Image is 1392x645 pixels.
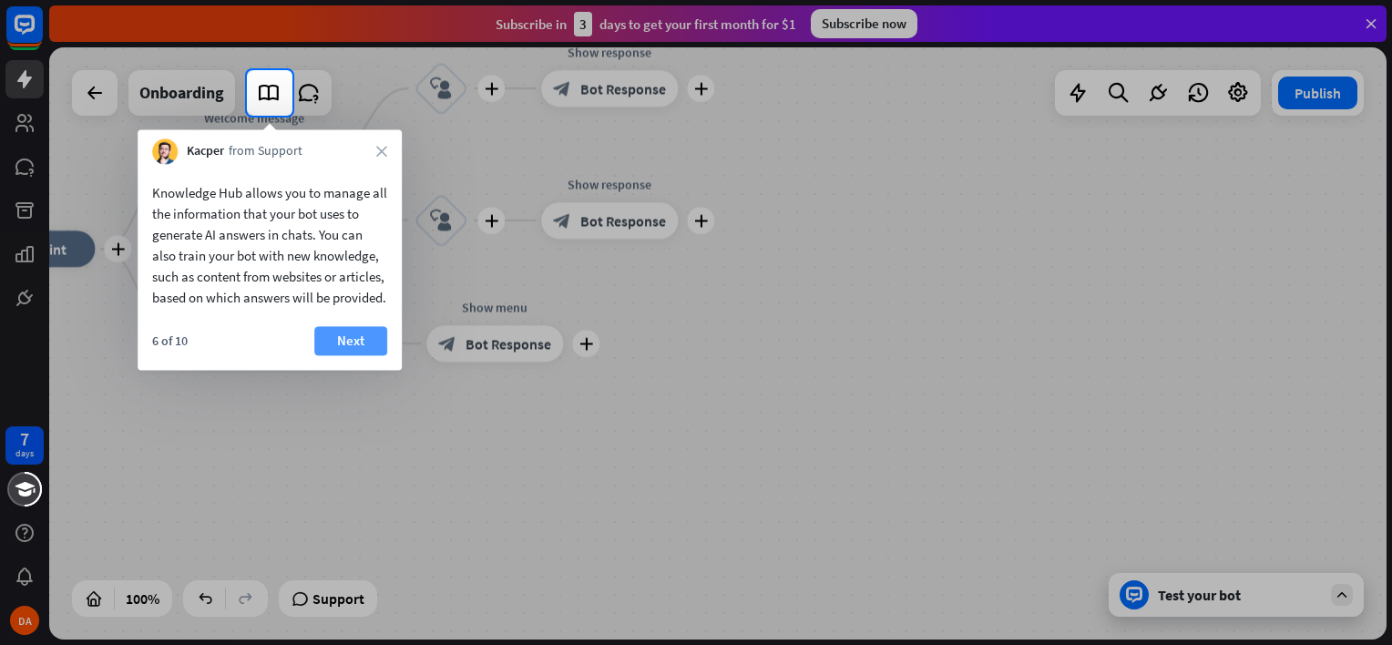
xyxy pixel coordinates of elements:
button: Next [314,326,387,355]
div: Knowledge Hub allows you to manage all the information that your bot uses to generate AI answers ... [152,182,387,308]
div: 6 of 10 [152,333,188,349]
button: Open LiveChat chat widget [15,7,69,62]
span: from Support [229,143,302,161]
i: close [376,146,387,157]
span: Kacper [187,143,224,161]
